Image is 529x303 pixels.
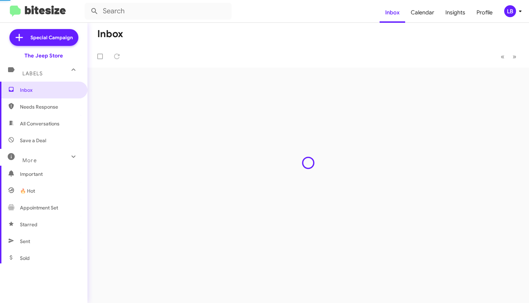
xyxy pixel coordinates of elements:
[501,52,505,61] span: «
[508,49,521,64] button: Next
[496,49,509,64] button: Previous
[22,70,43,77] span: Labels
[30,34,73,41] span: Special Campaign
[9,29,78,46] a: Special Campaign
[504,5,516,17] div: LB
[380,2,405,23] a: Inbox
[20,255,30,262] span: Sold
[20,171,79,178] span: Important
[471,2,498,23] a: Profile
[20,87,79,94] span: Inbox
[24,52,63,59] div: The Jeep Store
[20,238,30,245] span: Sent
[405,2,440,23] a: Calendar
[440,2,471,23] a: Insights
[20,187,35,194] span: 🔥 Hot
[498,5,521,17] button: LB
[97,28,123,40] h1: Inbox
[20,120,59,127] span: All Conversations
[513,52,516,61] span: »
[497,49,521,64] nav: Page navigation example
[85,3,232,20] input: Search
[20,103,79,110] span: Needs Response
[20,204,58,211] span: Appointment Set
[20,137,46,144] span: Save a Deal
[22,157,37,164] span: More
[20,221,37,228] span: Starred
